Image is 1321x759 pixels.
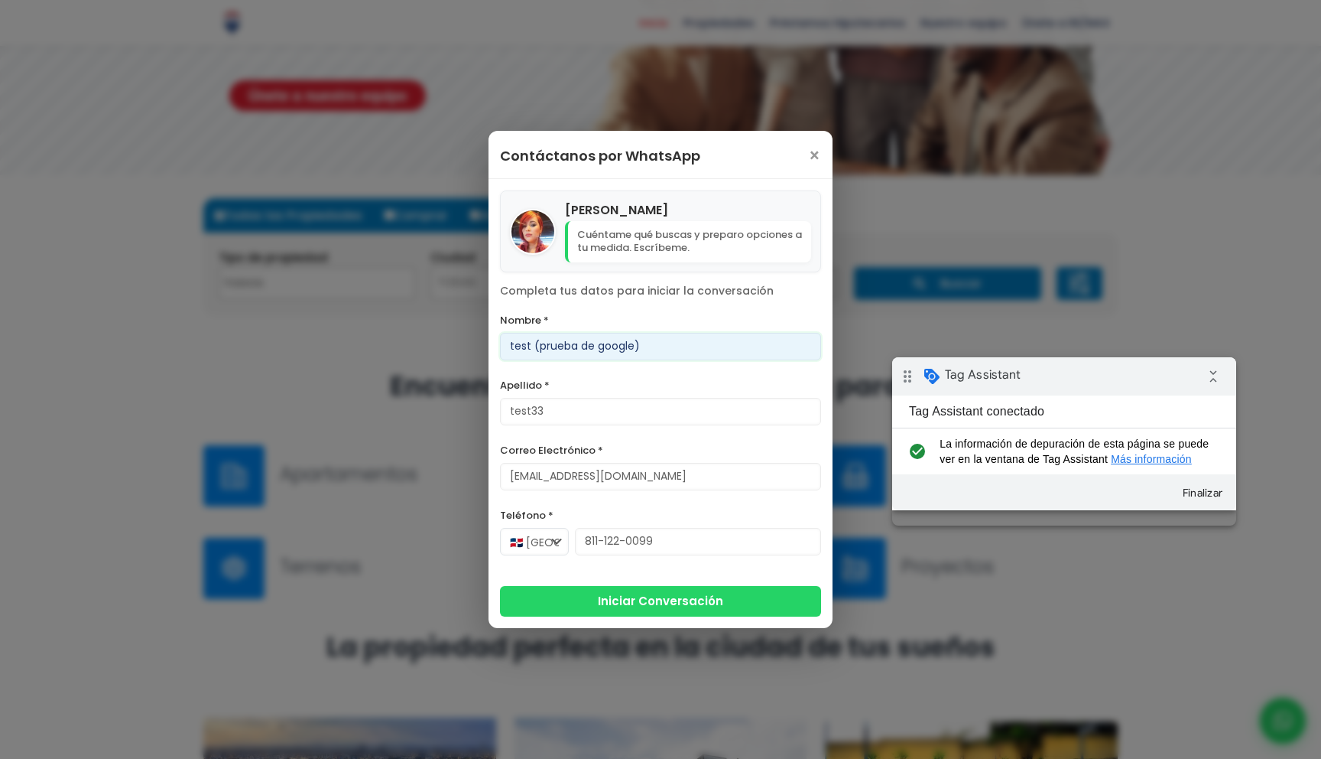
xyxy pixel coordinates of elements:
img: Maricela Dominguez [511,210,554,253]
h3: Contáctanos por WhatsApp [500,142,700,169]
label: Correo Electrónico * [500,441,821,460]
button: Iniciar Conversación [500,586,821,617]
p: Cuéntame qué buscas y preparo opciones a tu medida. Escríbeme. [565,221,811,262]
label: Teléfono * [500,506,821,525]
p: Completa tus datos para iniciar la conversación [500,284,821,299]
h4: [PERSON_NAME] [565,200,811,220]
span: × [808,147,821,165]
input: 123-456-7890 [575,528,821,555]
i: Contraer insignia de depuración [306,4,336,34]
span: La información de depuración de esta página se puede ver en la ventana de Tag Assistant [47,79,319,109]
label: Apellido * [500,376,821,395]
span: Tag Assistant [53,10,128,25]
a: Más información [219,96,300,108]
button: Finalizar [283,122,338,149]
label: Nombre * [500,311,821,330]
i: check_circle [12,79,37,109]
